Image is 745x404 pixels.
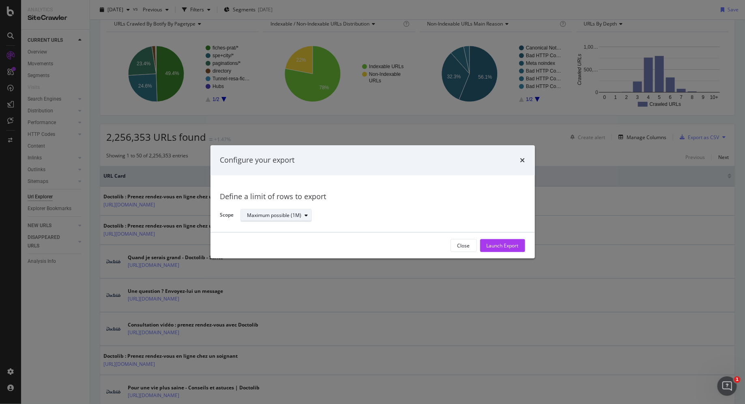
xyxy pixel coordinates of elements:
div: Launch Export [487,242,519,249]
div: Define a limit of rows to export [220,191,525,202]
button: Launch Export [480,239,525,252]
div: modal [210,145,535,258]
div: Close [457,242,470,249]
button: Close [451,239,477,252]
span: 1 [734,376,741,383]
label: Scope [220,212,234,221]
div: times [520,155,525,165]
div: Configure your export [220,155,295,165]
button: Maximum possible (1M) [240,209,312,222]
div: Maximum possible (1M) [247,213,302,218]
iframe: Intercom live chat [717,376,737,396]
